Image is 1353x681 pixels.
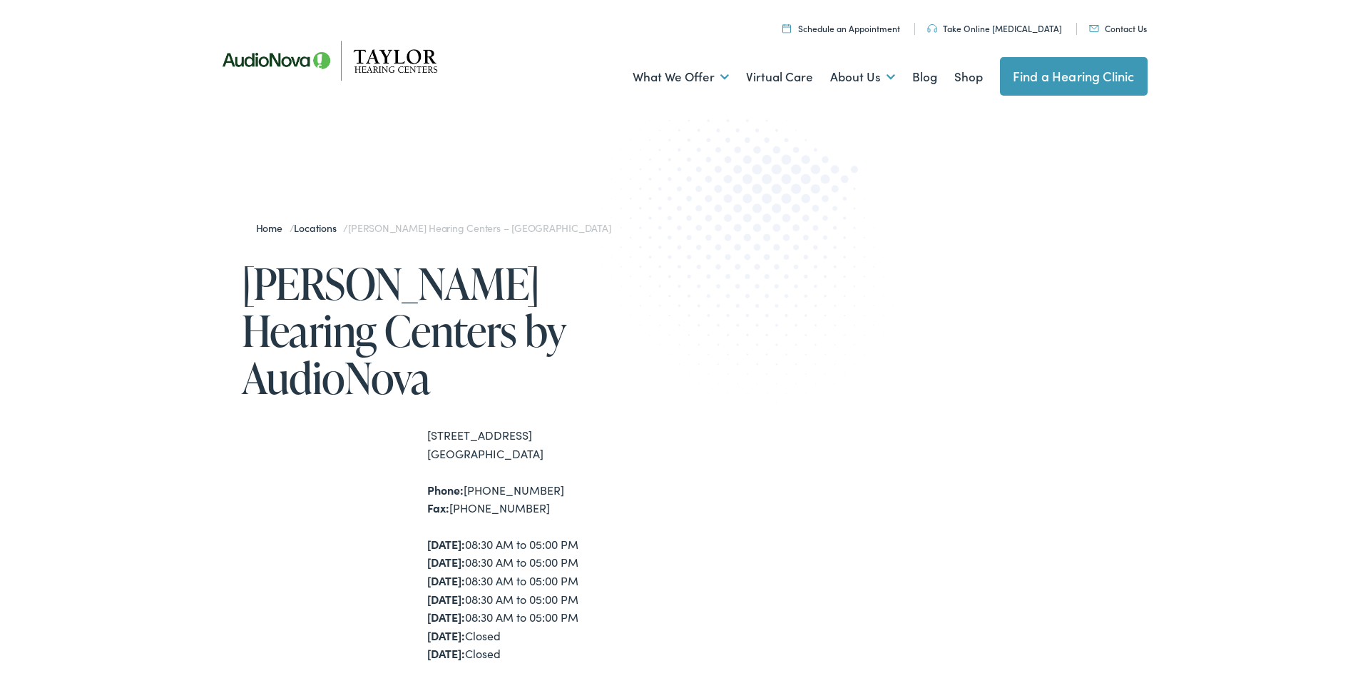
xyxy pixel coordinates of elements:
[348,221,611,235] span: [PERSON_NAME] Hearing Centers – [GEOGRAPHIC_DATA]
[242,260,677,401] h1: [PERSON_NAME] Hearing Centers by AudioNova
[256,221,290,235] a: Home
[927,24,937,33] img: utility icon
[830,51,895,104] a: About Us
[427,572,465,588] strong: [DATE]:
[927,22,1062,34] a: Take Online [MEDICAL_DATA]
[427,554,465,570] strong: [DATE]:
[1089,22,1147,34] a: Contact Us
[427,426,677,463] div: [STREET_ADDRESS] [GEOGRAPHIC_DATA]
[954,51,983,104] a: Shop
[782,24,791,33] img: utility icon
[782,22,900,34] a: Schedule an Appointment
[427,482,464,498] strong: Phone:
[633,51,729,104] a: What We Offer
[427,535,677,663] div: 08:30 AM to 05:00 PM 08:30 AM to 05:00 PM 08:30 AM to 05:00 PM 08:30 AM to 05:00 PM 08:30 AM to 0...
[427,536,465,552] strong: [DATE]:
[746,51,813,104] a: Virtual Care
[427,645,465,661] strong: [DATE]:
[1089,25,1099,32] img: utility icon
[256,221,611,235] span: / /
[427,481,677,518] div: [PHONE_NUMBER] [PHONE_NUMBER]
[1000,57,1148,96] a: Find a Hearing Clinic
[427,609,465,625] strong: [DATE]:
[427,500,449,515] strong: Fax:
[912,51,937,104] a: Blog
[427,591,465,607] strong: [DATE]:
[427,627,465,643] strong: [DATE]:
[294,221,343,235] a: Locations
